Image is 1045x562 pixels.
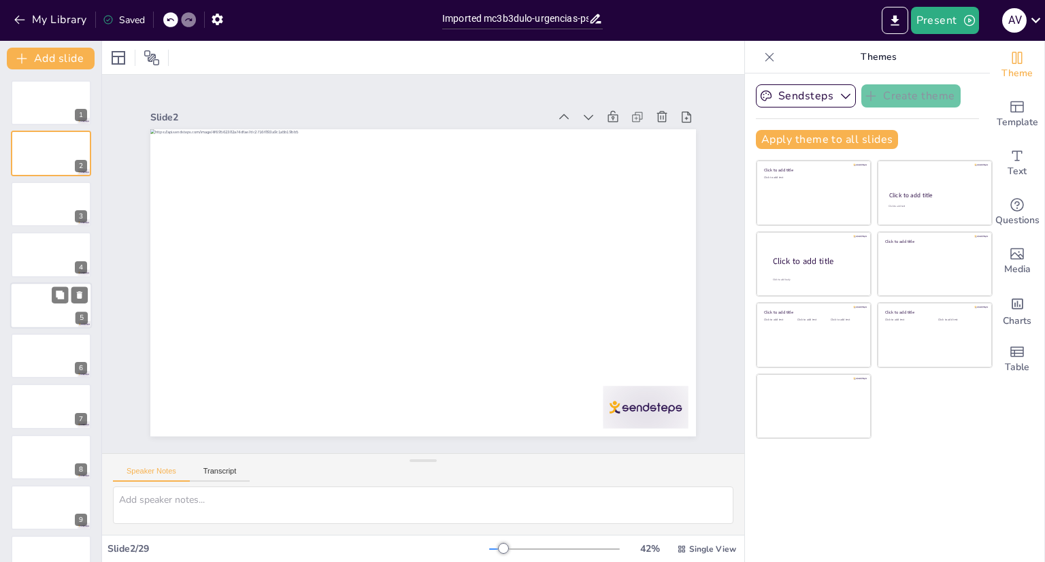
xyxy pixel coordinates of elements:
[7,48,95,69] button: Add slide
[882,7,908,34] button: Export to PowerPoint
[756,84,856,108] button: Sendsteps
[144,50,160,66] span: Position
[75,210,87,222] div: 3
[1008,164,1027,179] span: Text
[689,544,736,555] span: Single View
[11,384,91,429] div: 7
[107,542,489,555] div: Slide 2 / 29
[442,9,588,29] input: Insert title
[10,282,92,329] div: 5
[113,467,190,482] button: Speaker Notes
[11,485,91,530] div: 9
[52,286,68,303] button: Duplicate Slide
[773,278,859,282] div: Click to add body
[861,84,961,108] button: Create theme
[11,80,91,125] div: 1
[990,90,1044,139] div: Add ready made slides
[10,9,93,31] button: My Library
[780,41,976,73] p: Themes
[71,286,88,303] button: Delete Slide
[75,362,87,374] div: 6
[1002,8,1027,33] div: A V
[831,318,861,322] div: Click to add text
[75,160,87,172] div: 2
[911,7,979,34] button: Present
[764,176,861,180] div: Click to add text
[11,131,91,176] div: 2
[990,139,1044,188] div: Add text boxes
[889,191,980,199] div: Click to add title
[103,14,145,27] div: Saved
[75,463,87,476] div: 8
[885,310,982,315] div: Click to add title
[11,182,91,227] div: 3
[990,335,1044,384] div: Add a table
[75,261,87,274] div: 4
[75,109,87,121] div: 1
[764,318,795,322] div: Click to add text
[764,310,861,315] div: Click to add title
[990,286,1044,335] div: Add charts and graphs
[997,115,1038,130] span: Template
[885,318,928,322] div: Click to add text
[990,41,1044,90] div: Change the overall theme
[190,467,250,482] button: Transcript
[75,413,87,425] div: 7
[11,333,91,378] div: 6
[885,238,982,244] div: Click to add title
[889,205,979,208] div: Click to add text
[633,542,666,555] div: 42 %
[990,237,1044,286] div: Add images, graphics, shapes or video
[75,514,87,526] div: 9
[1001,66,1033,81] span: Theme
[1003,314,1031,329] span: Charts
[150,111,549,124] div: Slide 2
[756,130,898,149] button: Apply theme to all slides
[995,213,1040,228] span: Questions
[773,256,860,267] div: Click to add title
[1004,262,1031,277] span: Media
[11,232,91,277] div: 4
[1002,7,1027,34] button: A V
[990,188,1044,237] div: Get real-time input from your audience
[797,318,828,322] div: Click to add text
[938,318,981,322] div: Click to add text
[11,435,91,480] div: 8
[107,47,129,69] div: Layout
[76,312,88,324] div: 5
[764,167,861,173] div: Click to add title
[1005,360,1029,375] span: Table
